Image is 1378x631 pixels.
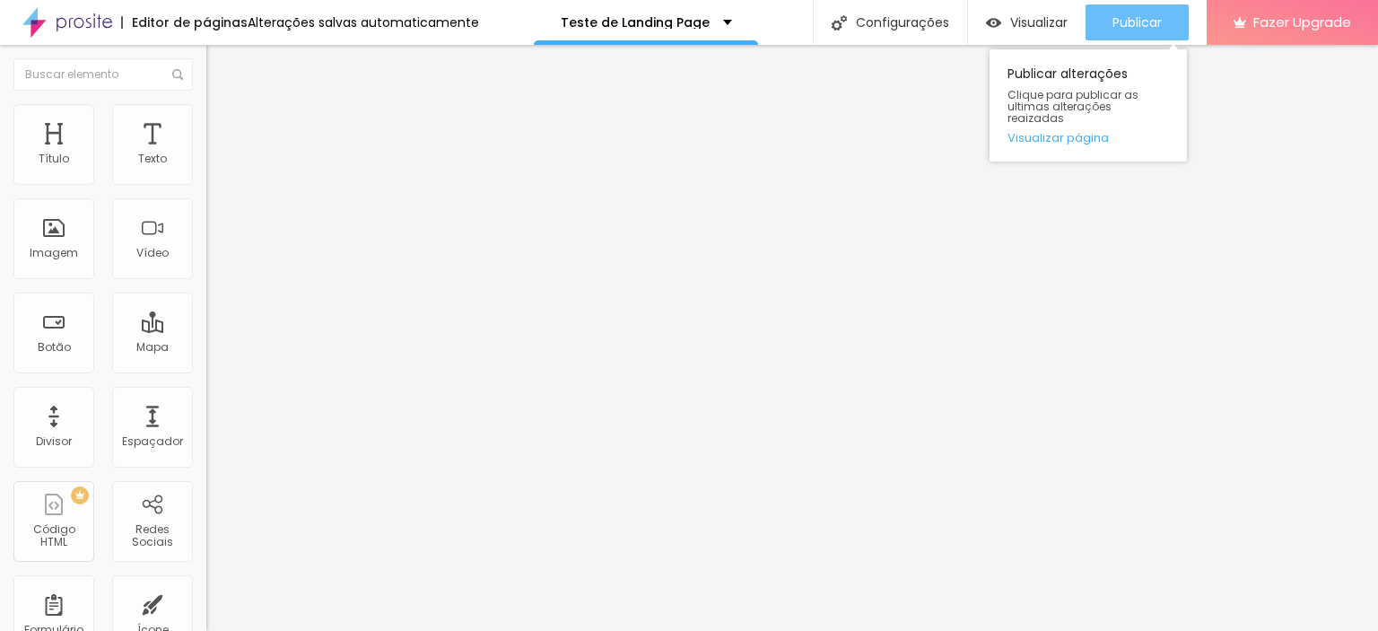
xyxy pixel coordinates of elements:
[206,45,1378,631] iframe: Editor
[39,153,69,165] div: Título
[1010,15,1068,30] span: Visualizar
[30,247,78,259] div: Imagem
[561,16,710,29] p: Teste de Landing Page
[18,523,89,549] div: Código HTML
[13,58,193,91] input: Buscar elemento
[1253,14,1351,30] span: Fazer Upgrade
[136,341,169,354] div: Mapa
[968,4,1086,40] button: Visualizar
[121,16,248,29] div: Editor de páginas
[36,435,72,448] div: Divisor
[117,523,188,549] div: Redes Sociais
[1086,4,1189,40] button: Publicar
[986,15,1001,31] img: view-1.svg
[248,16,479,29] div: Alterações salvas automaticamente
[832,15,847,31] img: Icone
[172,69,183,80] img: Icone
[990,49,1187,162] div: Publicar alterações
[1007,89,1169,125] span: Clique para publicar as ultimas alterações reaizadas
[38,341,71,354] div: Botão
[138,153,167,165] div: Texto
[122,435,183,448] div: Espaçador
[136,247,169,259] div: Vídeo
[1007,132,1169,144] a: Visualizar página
[1112,15,1162,30] span: Publicar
